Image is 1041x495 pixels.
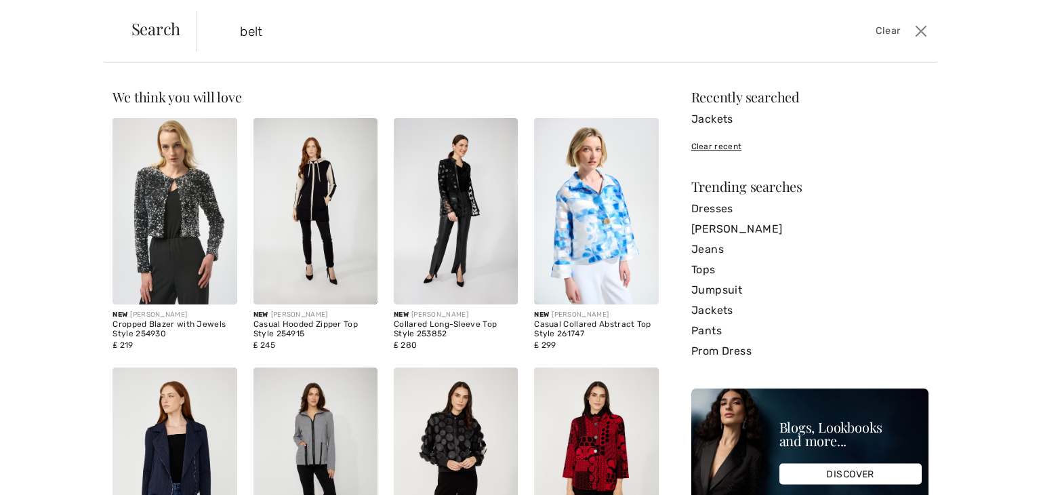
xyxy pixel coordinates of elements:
[691,109,928,130] a: Jackets
[691,140,928,153] div: Clear recent
[113,118,237,304] img: Cropped Blazer with Jewels Style 254930. Black/Silver
[691,280,928,300] a: Jumpsuit
[30,9,58,22] span: Help
[534,118,658,304] img: Casual Collared Abstract Top Style 261747. Vanilla/blue
[691,219,928,239] a: [PERSON_NAME]
[691,321,928,341] a: Pants
[253,310,377,320] div: [PERSON_NAME]
[230,11,741,52] input: TYPE TO SEARCH
[113,320,237,339] div: Cropped Blazer with Jewels Style 254930
[691,90,928,104] div: Recently searched
[394,320,518,339] div: Collared Long-Sleeve Top Style 253852
[779,464,922,485] div: DISCOVER
[779,420,922,448] div: Blogs, Lookbooks and more...
[394,310,518,320] div: [PERSON_NAME]
[394,118,518,304] img: Collared Long-Sleeve Top Style 253852. Black
[691,199,928,219] a: Dresses
[394,311,409,319] span: New
[691,180,928,193] div: Trending searches
[253,320,377,339] div: Casual Hooded Zipper Top Style 254915
[534,320,658,339] div: Casual Collared Abstract Top Style 261747
[876,24,901,39] span: Clear
[113,87,241,106] span: We think you will love
[113,311,127,319] span: New
[691,260,928,280] a: Tops
[253,311,268,319] span: New
[253,118,377,304] img: Casual Hooded Zipper Top Style 254915. Black/Champagne
[534,340,556,350] span: ₤ 299
[534,311,549,319] span: New
[911,20,931,42] button: Close
[131,20,181,37] span: Search
[394,340,417,350] span: ₤ 280
[113,310,237,320] div: [PERSON_NAME]
[113,340,133,350] span: ₤ 219
[253,340,275,350] span: ₤ 245
[691,239,928,260] a: Jeans
[691,341,928,361] a: Prom Dress
[691,300,928,321] a: Jackets
[534,310,658,320] div: [PERSON_NAME]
